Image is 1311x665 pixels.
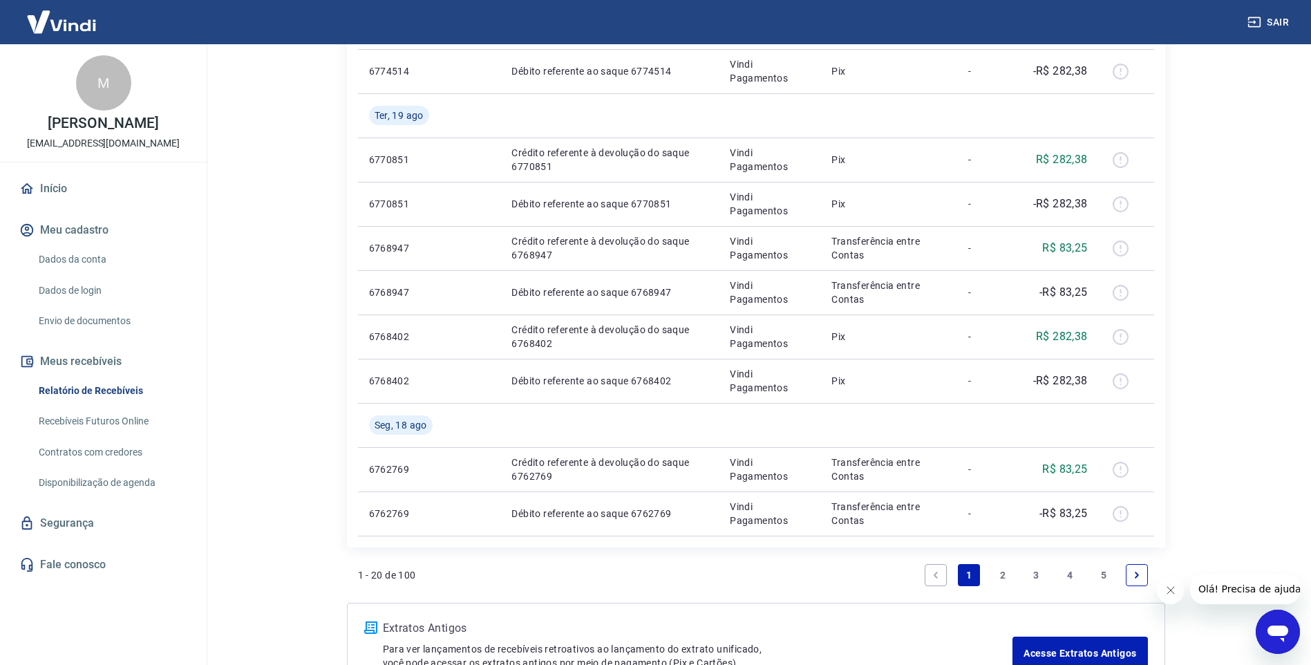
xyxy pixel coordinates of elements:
p: - [968,241,1009,255]
div: M [76,55,131,111]
a: Fale conosco [17,550,190,580]
p: 6768947 [369,285,435,299]
iframe: Mensagem da empresa [1190,574,1300,604]
p: 6762769 [369,462,435,476]
p: Débito referente ao saque 6770851 [511,197,708,211]
a: Page 1 is your current page [958,564,980,586]
p: 6770851 [369,153,435,167]
a: Page 5 [1093,564,1115,586]
p: R$ 282,38 [1036,151,1088,168]
button: Sair [1245,10,1294,35]
p: - [968,153,1009,167]
p: [EMAIL_ADDRESS][DOMAIN_NAME] [27,136,180,151]
p: Pix [831,153,946,167]
span: Olá! Precisa de ajuda? [8,10,116,21]
p: Vindi Pagamentos [730,57,809,85]
p: Pix [831,330,946,344]
p: Crédito referente à devolução do saque 6768402 [511,323,708,350]
p: Pix [831,374,946,388]
p: Vindi Pagamentos [730,234,809,262]
p: Extratos Antigos [383,620,1013,637]
p: Vindi Pagamentos [730,279,809,306]
p: Transferência entre Contas [831,500,946,527]
a: Dados de login [33,277,190,305]
p: -R$ 83,25 [1039,505,1088,522]
p: 6774514 [369,64,435,78]
p: R$ 83,25 [1042,461,1087,478]
p: Vindi Pagamentos [730,500,809,527]
a: Início [17,174,190,204]
span: Seg, 18 ago [375,418,427,432]
p: -R$ 83,25 [1039,284,1088,301]
p: - [968,64,1009,78]
p: - [968,374,1009,388]
p: Crédito referente à devolução do saque 6770851 [511,146,708,174]
p: Vindi Pagamentos [730,190,809,218]
a: Envio de documentos [33,307,190,335]
p: Transferência entre Contas [831,234,946,262]
span: Ter, 19 ago [375,109,424,122]
p: Débito referente ao saque 6762769 [511,507,708,521]
p: Crédito referente à devolução do saque 6768947 [511,234,708,262]
a: Contratos com credores [33,438,190,467]
a: Disponibilização de agenda [33,469,190,497]
p: R$ 282,38 [1036,328,1088,345]
a: Page 3 [1025,564,1047,586]
iframe: Botão para abrir a janela de mensagens [1256,610,1300,654]
p: - [968,462,1009,476]
p: 6762769 [369,507,435,521]
img: ícone [364,621,377,634]
p: Débito referente ao saque 6768947 [511,285,708,299]
button: Meus recebíveis [17,346,190,377]
p: 6768947 [369,241,435,255]
p: 6768402 [369,374,435,388]
p: Transferência entre Contas [831,456,946,483]
p: 6770851 [369,197,435,211]
p: Vindi Pagamentos [730,456,809,483]
p: 1 - 20 de 100 [358,568,416,582]
a: Dados da conta [33,245,190,274]
p: -R$ 282,38 [1033,196,1088,212]
ul: Pagination [919,559,1154,592]
p: Pix [831,197,946,211]
a: Segurança [17,508,190,538]
p: Pix [831,64,946,78]
a: Relatório de Recebíveis [33,377,190,405]
a: Recebíveis Futuros Online [33,407,190,435]
p: Vindi Pagamentos [730,367,809,395]
p: [PERSON_NAME] [48,116,158,131]
p: - [968,285,1009,299]
p: - [968,197,1009,211]
p: -R$ 282,38 [1033,373,1088,389]
p: -R$ 282,38 [1033,63,1088,79]
p: Crédito referente à devolução do saque 6762769 [511,456,708,483]
button: Meu cadastro [17,215,190,245]
iframe: Fechar mensagem [1157,577,1185,604]
p: - [968,507,1009,521]
img: Vindi [17,1,106,43]
p: Débito referente ao saque 6774514 [511,64,708,78]
a: Page 4 [1059,564,1081,586]
p: Débito referente ao saque 6768402 [511,374,708,388]
a: Next page [1126,564,1148,586]
p: Transferência entre Contas [831,279,946,306]
p: 6768402 [369,330,435,344]
p: Vindi Pagamentos [730,146,809,174]
a: Previous page [925,564,947,586]
a: Page 2 [992,564,1014,586]
p: Vindi Pagamentos [730,323,809,350]
p: R$ 83,25 [1042,240,1087,256]
p: - [968,330,1009,344]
